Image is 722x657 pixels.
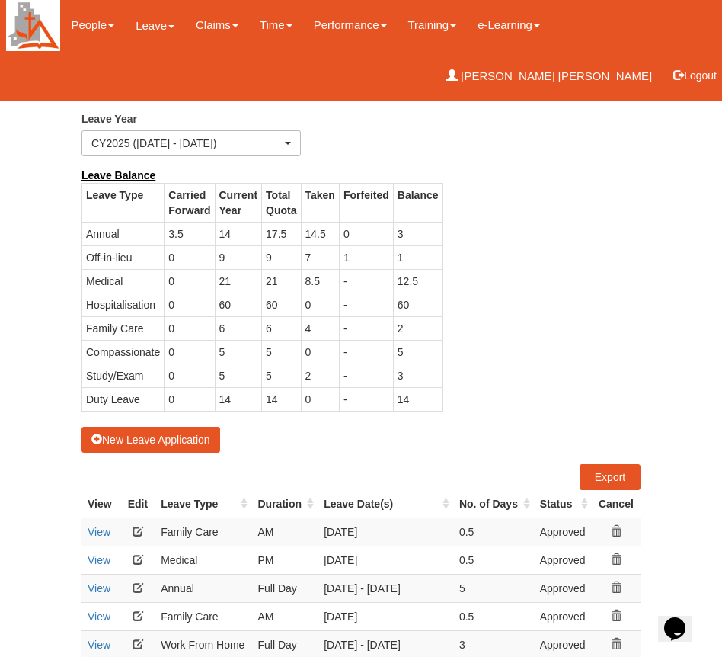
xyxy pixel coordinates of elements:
td: 0 [339,222,393,245]
td: Medical [82,269,165,293]
label: Leave Year [81,107,158,127]
a: View [88,554,110,566]
td: 5 [393,340,442,364]
th: Leave Date(s) : activate to sort column ascending [318,490,453,518]
div: CY2025 ([DATE] - [DATE]) [91,136,282,151]
button: CY2025 ([DATE] - [DATE]) [81,130,301,156]
th: Current Year [215,183,262,222]
td: 1 [339,245,393,269]
td: Full Day [251,574,318,602]
button: New Leave Application [81,427,220,453]
td: 8.5 [301,269,339,293]
td: Compassionate [82,340,165,364]
td: 0 [165,340,215,364]
td: Approved [534,546,592,574]
td: 9 [262,245,301,269]
td: 0.5 [453,602,534,630]
a: Time [260,8,292,43]
td: 0 [301,387,339,411]
th: Cancel [592,490,641,518]
iframe: chat widget [658,596,707,642]
td: 6 [262,316,301,340]
a: Leave [136,8,174,43]
td: 60 [393,293,442,316]
a: View [88,639,110,651]
td: Medical [155,546,251,574]
td: 5 [453,574,534,602]
td: 14 [262,387,301,411]
a: View [88,582,110,595]
a: Export [580,464,641,490]
th: Leave Type [82,183,165,222]
a: View [88,611,110,623]
td: 60 [215,293,262,316]
td: Family Care [155,602,251,630]
a: e-Learning [478,8,540,43]
td: 21 [262,269,301,293]
th: Taken [301,183,339,222]
b: Leave Balance [81,169,155,181]
td: 0 [165,293,215,316]
td: - [339,293,393,316]
td: 14 [393,387,442,411]
td: 0 [301,340,339,364]
td: Annual [82,222,165,245]
td: Duty Leave [82,387,165,411]
th: Total Quota [262,183,301,222]
td: 5 [215,364,262,387]
th: Duration : activate to sort column ascending [251,490,318,518]
td: 14 [215,387,262,411]
a: View [88,526,110,538]
td: 3 [393,364,442,387]
a: [PERSON_NAME] [PERSON_NAME] [446,59,652,94]
td: Study/Exam [82,364,165,387]
td: 0 [165,245,215,269]
th: Carried Forward [165,183,215,222]
td: 3.5 [165,222,215,245]
td: 17.5 [262,222,301,245]
td: 9 [215,245,262,269]
td: 12.5 [393,269,442,293]
td: 5 [262,364,301,387]
td: 1 [393,245,442,269]
th: Balance [393,183,442,222]
td: 0 [165,364,215,387]
td: - [339,269,393,293]
td: 21 [215,269,262,293]
td: 2 [393,316,442,340]
td: - [339,340,393,364]
a: Claims [196,8,238,43]
td: 6 [215,316,262,340]
th: Edit [121,490,155,518]
td: AM [251,518,318,546]
td: 60 [262,293,301,316]
a: Training [408,8,457,43]
td: Approved [534,574,592,602]
td: [DATE] [318,602,453,630]
td: [DATE] - [DATE] [318,574,453,602]
th: Leave Type : activate to sort column ascending [155,490,251,518]
td: [DATE] [318,518,453,546]
a: Performance [314,8,387,43]
th: Status : activate to sort column ascending [534,490,592,518]
th: View [81,490,121,518]
td: 7 [301,245,339,269]
td: Family Care [155,518,251,546]
td: - [339,364,393,387]
td: Annual [155,574,251,602]
td: 3 [393,222,442,245]
td: 5 [215,340,262,364]
td: Approved [534,518,592,546]
td: Off-in-lieu [82,245,165,269]
td: 4 [301,316,339,340]
td: Approved [534,602,592,630]
td: 2 [301,364,339,387]
td: PM [251,546,318,574]
td: 0.5 [453,546,534,574]
td: 0 [165,316,215,340]
td: [DATE] [318,546,453,574]
td: Hospitalisation [82,293,165,316]
td: 0.5 [453,518,534,546]
td: 14 [215,222,262,245]
td: - [339,387,393,411]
